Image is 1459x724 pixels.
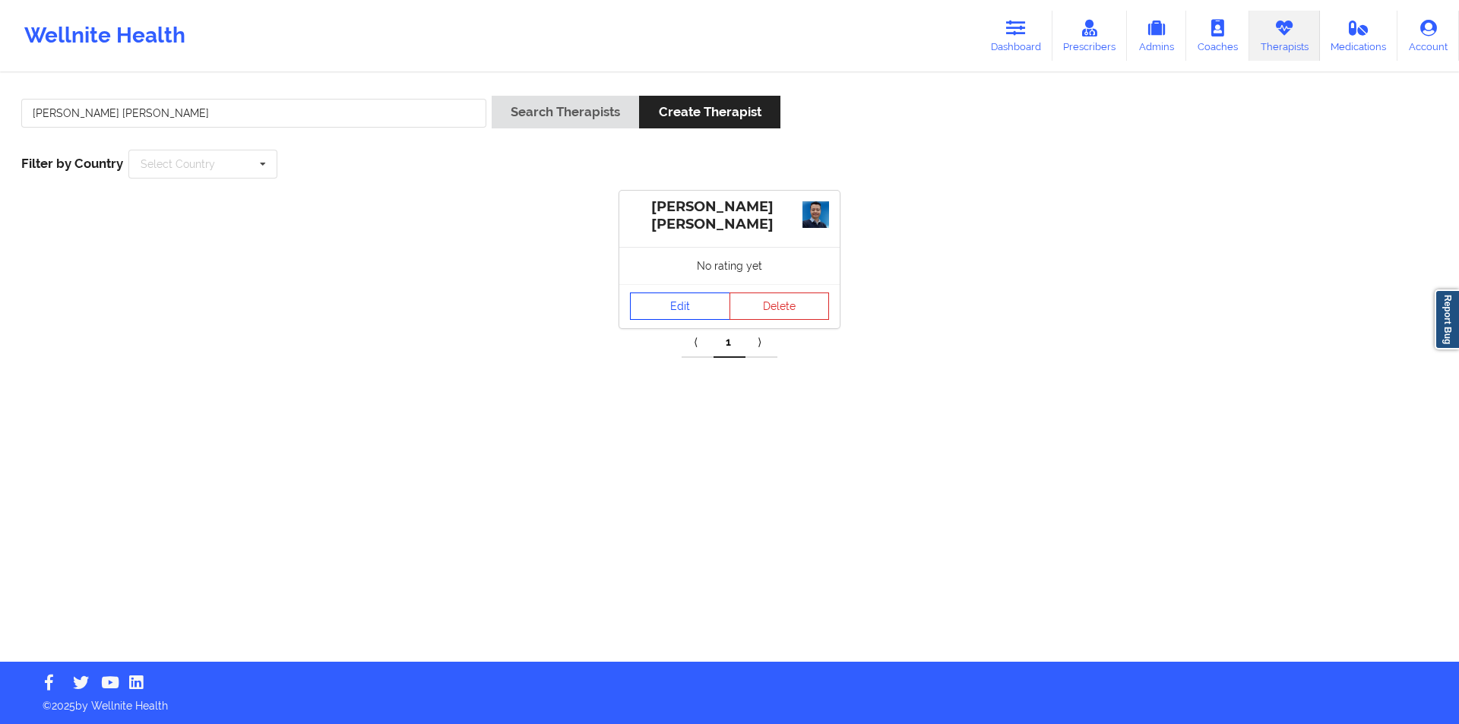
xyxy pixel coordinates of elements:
div: [PERSON_NAME] [PERSON_NAME] [630,198,829,233]
button: Delete [729,292,830,320]
a: Medications [1320,11,1398,61]
div: No rating yet [619,247,840,284]
a: Coaches [1186,11,1249,61]
a: Admins [1127,11,1186,61]
a: Previous item [682,327,714,358]
a: Prescribers [1052,11,1128,61]
a: Dashboard [980,11,1052,61]
button: Create Therapist [639,96,780,128]
a: Account [1397,11,1459,61]
button: Search Therapists [492,96,639,128]
input: Search Keywords [21,99,486,128]
div: Select Country [141,159,215,169]
div: Pagination Navigation [682,327,777,358]
a: Next item [745,327,777,358]
img: 7cd60d06-fa6f-4942-8f94-5cb8cca58615_a9fb47d5-66ba-45e2-a9a9-083efa408a70WhatsApp_Image_2025-08-2... [802,201,829,228]
a: 1 [714,327,745,358]
span: Filter by Country [21,156,123,171]
a: Edit [630,292,730,320]
a: Therapists [1249,11,1320,61]
a: Report Bug [1435,289,1459,349]
p: © 2025 by Wellnite Health [32,688,1427,713]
